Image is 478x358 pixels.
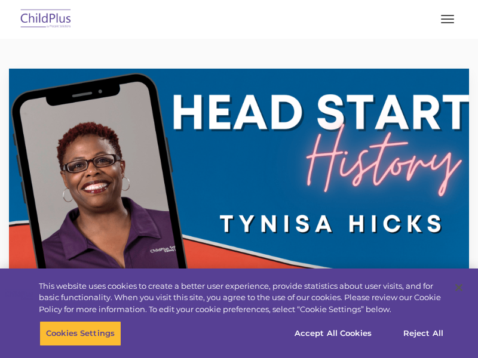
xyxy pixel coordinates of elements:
div: This website uses cookies to create a better user experience, provide statistics about user visit... [39,280,445,316]
button: Accept All Cookies [288,321,378,346]
button: Close [446,274,472,301]
button: Reject All [386,321,461,346]
img: ChildPlus by Procare Solutions [18,5,74,33]
button: Cookies Settings [39,321,121,346]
